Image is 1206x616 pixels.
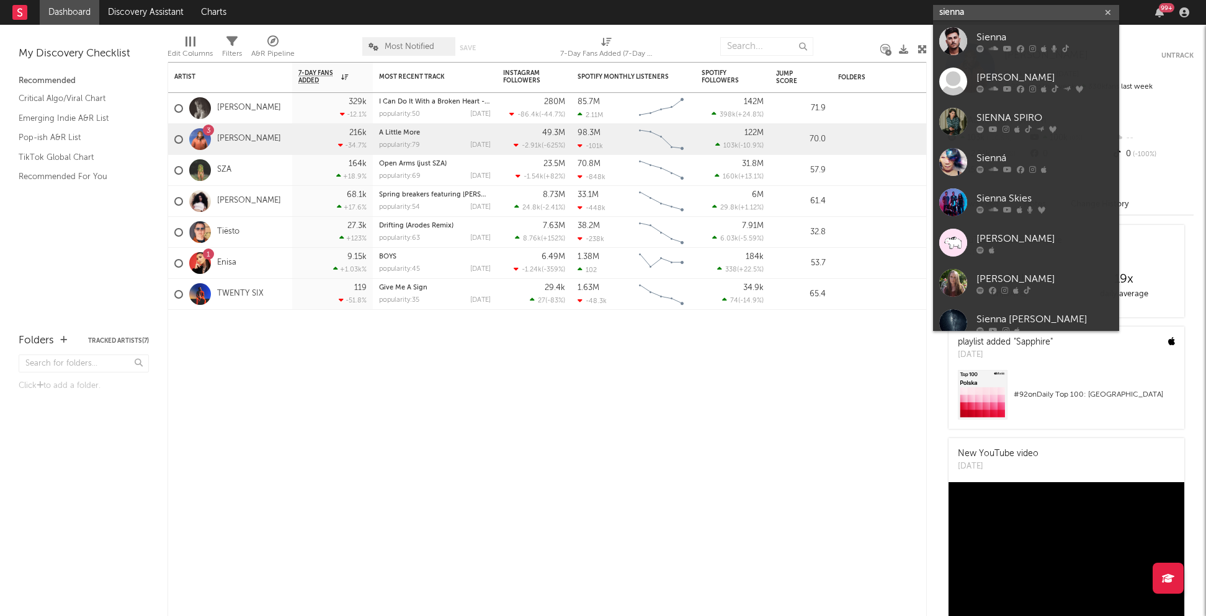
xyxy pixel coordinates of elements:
span: 24.8k [522,205,540,211]
div: Filters [222,31,242,67]
a: Sienná [933,142,1119,182]
div: BOYS [379,253,491,260]
span: +1.12 % [740,205,762,211]
div: ( ) [715,172,764,180]
svg: Chart title [633,279,689,310]
div: [PERSON_NAME] [976,271,1113,286]
span: -14.9 % [740,297,762,304]
span: +152 % [543,235,563,242]
div: 61.4 [776,194,826,209]
div: 32.8 [776,225,826,240]
div: 29.4k [545,284,565,292]
div: New YouTube video [958,447,1038,460]
span: +24.8 % [738,112,762,118]
div: 216k [349,129,367,137]
a: [PERSON_NAME] [217,103,281,113]
button: Untrack [1161,50,1194,62]
div: 2.11M [578,111,603,119]
div: 85.7M [578,98,600,106]
div: [DATE] [470,235,491,242]
div: 23.5M [543,160,565,168]
div: [DATE] [470,297,491,304]
div: Spotify Followers [702,69,745,84]
div: -51.8 % [339,296,367,304]
div: 70.0 [776,132,826,147]
a: #92onDaily Top 100: [GEOGRAPHIC_DATA] [949,370,1184,429]
a: SIENNA SPIRO [933,102,1119,142]
a: Sienna [933,21,1119,61]
div: Give Me A Sign [379,284,491,291]
div: -48.3k [578,297,607,305]
span: +82 % [545,174,563,180]
div: Drifting (Arodes Remix) [379,222,491,229]
a: Recommended For You [19,170,136,183]
div: 38.2M [578,222,600,230]
span: 6.03k [720,235,738,242]
div: [DATE] [958,460,1038,473]
span: -44.7 % [541,112,563,118]
div: 7.63M [543,222,565,230]
div: -12.1 % [340,110,367,118]
div: ( ) [717,265,764,273]
a: TWENTY SIX [217,289,264,299]
div: Instagram Followers [503,69,547,84]
div: 164k [349,160,367,168]
div: Filters [222,46,242,61]
div: -101k [578,142,603,150]
div: Artist [174,73,267,81]
div: 1.63M [578,284,599,292]
div: [PERSON_NAME] [976,70,1113,85]
div: ( ) [509,110,565,118]
div: 34.9k [743,284,764,292]
div: 65.4 [776,287,826,302]
div: 31.8M [742,160,764,168]
svg: Chart title [633,248,689,279]
a: [PERSON_NAME] [217,134,281,144]
a: "Sapphire" [1014,338,1053,346]
div: ( ) [712,110,764,118]
button: Tracked Artists(7) [88,338,149,344]
a: [PERSON_NAME] [217,196,281,206]
svg: Chart title [633,124,689,155]
span: -2.91k [522,143,542,149]
div: playlist added [958,336,1053,349]
a: [PERSON_NAME] [933,61,1119,102]
div: 70.8M [578,160,601,168]
div: Folders [19,333,54,348]
div: ( ) [514,141,565,149]
span: 338 [725,266,737,273]
a: Emerging Indie A&R List [19,112,136,125]
div: Recommended [19,74,149,89]
span: 398k [720,112,736,118]
div: ( ) [715,141,764,149]
div: popularity: 69 [379,173,421,180]
div: 49.3M [542,129,565,137]
div: Open Arms (just SZA) [379,161,491,167]
div: -238k [578,235,604,243]
span: 74 [730,297,738,304]
div: Click to add a folder. [19,379,149,394]
div: popularity: 35 [379,297,419,304]
div: 184k [746,253,764,261]
div: A&R Pipeline [251,46,295,61]
div: Edit Columns [167,46,213,61]
span: -359 % [543,266,563,273]
div: 0 [1111,146,1194,162]
svg: Chart title [633,217,689,248]
span: -83 % [547,297,563,304]
button: 99+ [1155,7,1164,17]
div: Edit Columns [167,31,213,67]
div: 102 [578,266,597,274]
span: -625 % [543,143,563,149]
div: 71.9 [776,101,826,116]
div: ( ) [516,172,565,180]
a: Open Arms (just SZA) [379,161,447,167]
div: [DATE] [958,349,1053,361]
span: 8.76k [523,235,541,242]
a: Sienna [PERSON_NAME] [933,303,1119,343]
a: [PERSON_NAME] [933,222,1119,263]
div: 8.73M [543,191,565,199]
a: TikTok Global Chart [19,151,136,164]
div: Spring breakers featuring kesha [379,191,491,198]
a: Enisa [217,258,236,268]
